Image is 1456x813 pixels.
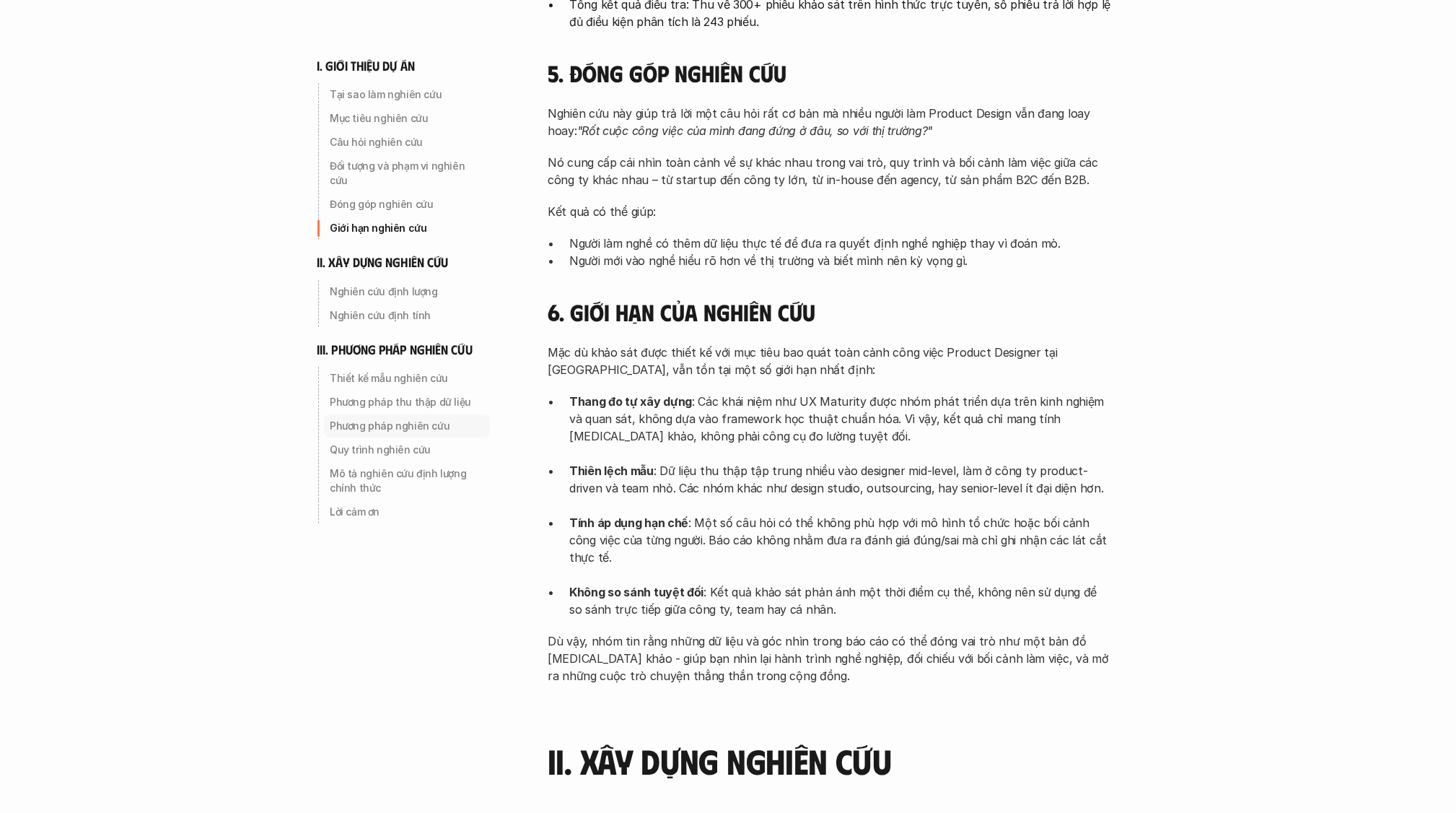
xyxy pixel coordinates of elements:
a: Phương pháp nghiên cứu [317,414,490,438]
h6: i. giới thiệu dự án [317,58,415,74]
a: Thiết kế mẫu nghiên cứu [317,367,490,390]
p: Phương pháp nghiên cứu [330,419,484,433]
a: Mô tả nghiên cứu định lượng chính thức [317,462,490,500]
h4: 6. Giới hạn của nghiên cứu [548,298,1110,326]
p: Lời cảm ơn [330,505,484,519]
a: Quy trình nghiên cứu [317,438,490,461]
p: Câu hỏi nghiên cứu [330,135,484,149]
a: Nghiên cứu định lượng [317,280,490,303]
a: Phương pháp thu thập dữ liệu [317,391,490,414]
p: Nghiên cứu này giúp trả lời một câu hỏi rất cơ bản mà nhiều người làm Product Design vẫn đang loa... [548,105,1110,139]
a: Đóng góp nghiên cứu [317,193,490,216]
p: Đối tượng và phạm vi nghiên cứu [330,159,484,188]
p: : Một số câu hỏi có thể không phù hợp với mô hình tổ chức hoặc bối cảnh công việc của từng người.... [569,514,1110,583]
p: : Kết quả khảo sát phản ánh một thời điểm cụ thể, không nên sử dụng để so sánh trực tiếp giữa côn... [569,583,1110,618]
a: Nghiên cứu định tính [317,304,490,327]
a: Câu hỏi nghiên cứu [317,131,490,154]
p: Đóng góp nghiên cứu [330,197,484,212]
h6: iii. phương pháp nghiên cứu [317,342,473,358]
strong: Thang đo tự xây dựng [569,394,692,409]
a: Tại sao làm nghiên cứu [317,83,490,106]
p: Dù vậy, nhóm tin rằng những dữ liệu và góc nhìn trong báo cáo có thể đóng vai trò như một bản đồ ... [548,632,1110,684]
h6: ii. xây dựng nghiên cứu [317,254,448,271]
a: Lời cảm ơn [317,500,490,523]
p: Nghiên cứu định lượng [330,284,484,299]
p: Người làm nghề có thêm dữ liệu thực tế để đưa ra quyết định nghề nghiệp thay vì đoán mò. [569,235,1110,252]
h4: 5. Đóng góp nghiên cứu [548,59,1110,87]
p: Mục tiêu nghiên cứu [330,111,484,126]
strong: Tính áp dụng hạn chế [569,516,688,530]
p: Mặc dù khảo sát được thiết kế với mục tiêu bao quát toàn cảnh công việc Product Designer tại [GEO... [548,344,1110,378]
p: Tại sao làm nghiên cứu [330,87,484,102]
p: Người mới vào nghề hiểu rõ hơn về thị trường và biết mình nên kỳ vọng gì. [569,252,1110,269]
a: Đối tượng và phạm vi nghiên cứu [317,155,490,192]
p: Nghiên cứu định tính [330,308,484,323]
p: Phương pháp thu thập dữ liệu [330,395,484,409]
p: Giới hạn nghiên cứu [330,221,484,235]
a: Mục tiêu nghiên cứu [317,107,490,130]
h3: II. Xây dựng nghiên cứu [548,742,1110,781]
p: Mô tả nghiên cứu định lượng chính thức [330,466,484,495]
a: Giới hạn nghiên cứu [317,217,490,240]
p: Nó cung cấp cái nhìn toàn cảnh về sự khác nhau trong vai trò, quy trình và bối cảnh làm việc giữa... [548,154,1110,188]
p: : Các khái niệm như UX Maturity được nhóm phát triển dựa trên kinh nghiệm và quan sát, không dựa ... [569,393,1110,462]
p: Quy trình nghiên cứu [330,443,484,457]
p: Kết quả có thể giúp: [548,203,1110,220]
strong: Không so sánh tuyệt đối [569,585,703,599]
p: Thiết kế mẫu nghiên cứu [330,371,484,386]
strong: Thiên lệch mẫu [569,464,654,478]
p: : Dữ liệu thu thập tập trung nhiều vào designer mid-level, làm ở công ty product-driven và team n... [569,462,1110,514]
em: "Rốt cuộc công việc của mình đang đứng ở đâu, so với thị trường?" [577,123,933,138]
